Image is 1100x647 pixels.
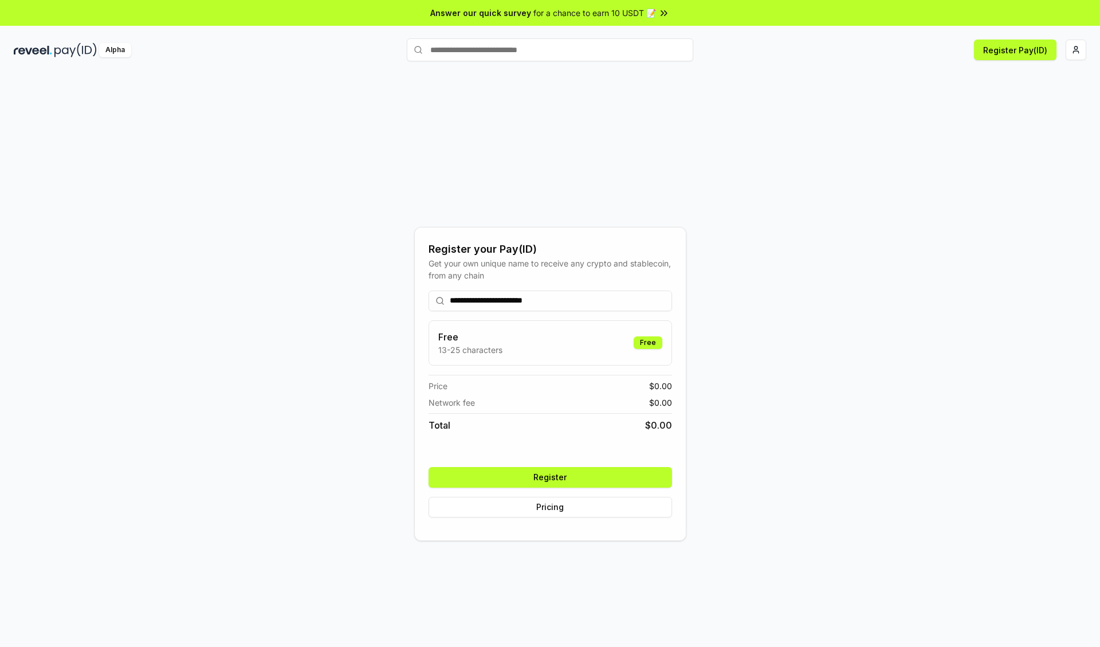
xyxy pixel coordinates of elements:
[429,497,672,517] button: Pricing
[438,344,502,356] p: 13-25 characters
[429,380,447,392] span: Price
[429,241,672,257] div: Register your Pay(ID)
[438,330,502,344] h3: Free
[429,467,672,488] button: Register
[429,418,450,432] span: Total
[429,397,475,409] span: Network fee
[99,43,131,57] div: Alpha
[430,7,531,19] span: Answer our quick survey
[54,43,97,57] img: pay_id
[649,380,672,392] span: $ 0.00
[645,418,672,432] span: $ 0.00
[634,336,662,349] div: Free
[533,7,656,19] span: for a chance to earn 10 USDT 📝
[429,257,672,281] div: Get your own unique name to receive any crypto and stablecoin, from any chain
[14,43,52,57] img: reveel_dark
[649,397,672,409] span: $ 0.00
[974,40,1056,60] button: Register Pay(ID)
